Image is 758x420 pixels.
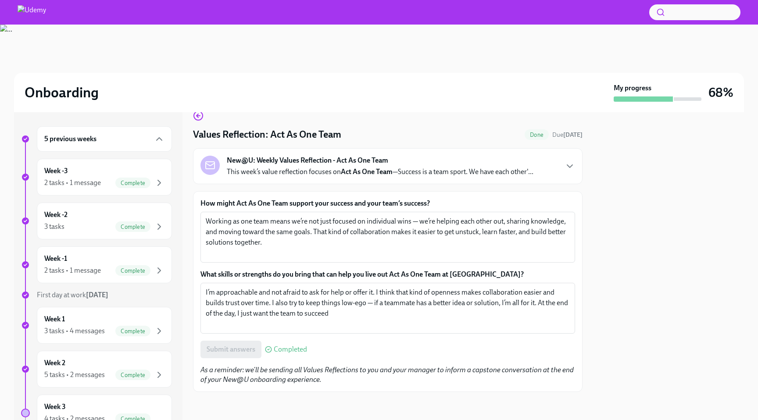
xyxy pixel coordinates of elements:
textarea: Working as one team means we’re not just focused on individual wins — we’re helping each other ou... [206,216,570,258]
h4: Values Reflection: Act As One Team [193,128,341,141]
span: Complete [115,224,150,230]
img: Udemy [18,5,46,19]
span: Complete [115,328,150,335]
span: Complete [115,372,150,378]
span: Done [525,132,549,138]
h3: 68% [708,85,733,100]
h6: Week -1 [44,254,67,263]
em: As a reminder: we'll be sending all Values Reflections to you and your manager to inform a capsto... [200,366,574,384]
a: Week -23 tasksComplete [21,203,172,239]
p: This week’s value reflection focuses on —Success is a team sport. We have each other'... [227,167,533,177]
h6: Week -2 [44,210,68,220]
span: Complete [115,267,150,274]
label: What skills or strengths do you bring that can help you live out Act As One Team at [GEOGRAPHIC_D... [200,270,575,279]
strong: [DATE] [86,291,108,299]
strong: My progress [614,83,651,93]
textarea: I’m approachable and not afraid to ask for help or offer it. I think that kind of openness makes ... [206,287,570,329]
strong: Act As One Team [341,167,393,176]
div: 5 tasks • 2 messages [44,370,105,380]
h6: Week -3 [44,166,68,176]
h6: 5 previous weeks [44,134,97,144]
h2: Onboarding [25,84,99,101]
h6: Week 2 [44,358,65,368]
span: September 15th, 2025 10:00 [552,131,583,139]
span: Completed [274,346,307,353]
div: 2 tasks • 1 message [44,178,101,188]
a: Week -12 tasks • 1 messageComplete [21,246,172,283]
a: First day at work[DATE] [21,290,172,300]
div: 2 tasks • 1 message [44,266,101,275]
span: First day at work [37,291,108,299]
div: 5 previous weeks [37,126,172,152]
h6: Week 3 [44,402,66,412]
label: How might Act As One Team support your success and your team’s success? [200,199,575,208]
a: Week -32 tasks • 1 messageComplete [21,159,172,196]
strong: New@U: Weekly Values Reflection - Act As One Team [227,156,388,165]
span: Complete [115,180,150,186]
h6: Week 1 [44,314,65,324]
a: Week 13 tasks • 4 messagesComplete [21,307,172,344]
div: 3 tasks [44,222,64,231]
strong: [DATE] [563,131,583,139]
span: Due [552,131,583,139]
div: 3 tasks • 4 messages [44,326,105,336]
a: Week 25 tasks • 2 messagesComplete [21,351,172,388]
